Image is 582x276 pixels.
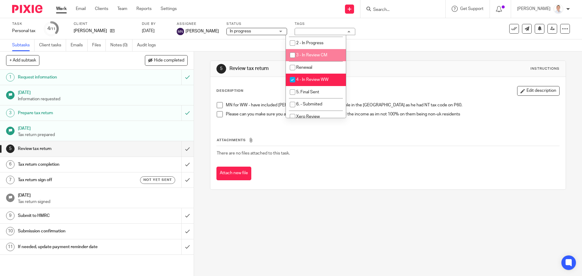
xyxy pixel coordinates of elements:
h1: Prepare tax return [18,108,123,118]
div: 6 [6,160,15,169]
span: Attachments [217,138,246,142]
span: 6. - Submiited [296,102,322,106]
h1: Submit to HMRC [18,211,123,220]
div: 5 [216,64,226,74]
img: accounting-firm-kent-will-wood-e1602855177279.jpg [554,4,563,14]
h1: Review tax return [18,144,123,153]
a: Client tasks [39,39,66,51]
div: 10 [6,227,15,235]
label: Task [12,22,36,26]
div: 11 [6,243,15,251]
span: [PERSON_NAME] [186,28,219,34]
h1: [DATE] [18,191,188,198]
h1: Tax return completion [18,160,123,169]
label: Assignee [177,22,219,26]
a: Team [117,6,127,12]
h1: Review tax return [229,65,401,72]
input: Search [373,7,427,13]
a: Reports [136,6,152,12]
h1: Request information [18,73,123,82]
p: [PERSON_NAME] [517,6,550,12]
p: [PERSON_NAME] [74,28,107,34]
span: 4 - In Review WW [296,78,329,82]
img: Pixie [12,5,42,13]
p: Tax return signed [18,199,188,205]
div: 3 [6,109,15,117]
div: 9 [6,211,15,220]
span: Not yet sent [143,177,172,182]
h1: Submission confirmation [18,227,123,236]
img: svg%3E [177,28,184,35]
div: 7 [6,176,15,184]
p: Please can you make sure you are happy with how i have treated the income as im not 100% on them ... [226,111,559,117]
a: Audit logs [137,39,160,51]
div: Personal tax [12,28,36,34]
h1: Tax return sign off [18,175,123,185]
div: 5 [6,145,15,153]
a: Files [92,39,106,51]
span: Xero Review [296,115,320,119]
p: Information requested [18,96,188,102]
label: Due by [142,22,169,26]
span: 2 - In Progress [296,41,323,45]
a: Email [76,6,86,12]
div: 4 [47,25,55,32]
small: /11 [50,27,55,31]
span: [DATE] [142,29,155,33]
a: Notes (0) [110,39,132,51]
a: Clients [95,6,108,12]
div: Instructions [530,66,560,71]
p: MN for WW - have included [PERSON_NAME] salary as not taxable in the [GEOGRAPHIC_DATA] as he had ... [226,102,559,108]
p: Description [216,88,243,93]
button: Attach new file [216,167,251,180]
a: Emails [71,39,88,51]
a: Settings [161,6,177,12]
h1: [DATE] [18,88,188,96]
button: Hide completed [145,55,188,65]
span: Hide completed [154,58,184,63]
label: Tags [295,22,355,26]
h1: If needed, update payment reminder date [18,242,123,251]
label: Client [74,22,134,26]
a: Subtasks [12,39,35,51]
div: 1 [6,73,15,81]
a: Work [56,6,67,12]
span: 5. Final Sent [296,90,319,94]
span: 3 - In Review CM [296,53,327,57]
span: In progress [230,29,251,33]
span: Renewal [296,65,312,70]
span: There are no files attached to this task. [217,151,290,155]
h1: [DATE] [18,124,188,131]
span: Get Support [460,7,483,11]
button: Edit description [517,86,560,96]
p: Tax return prepared [18,132,188,138]
label: Status [226,22,287,26]
button: + Add subtask [6,55,39,65]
